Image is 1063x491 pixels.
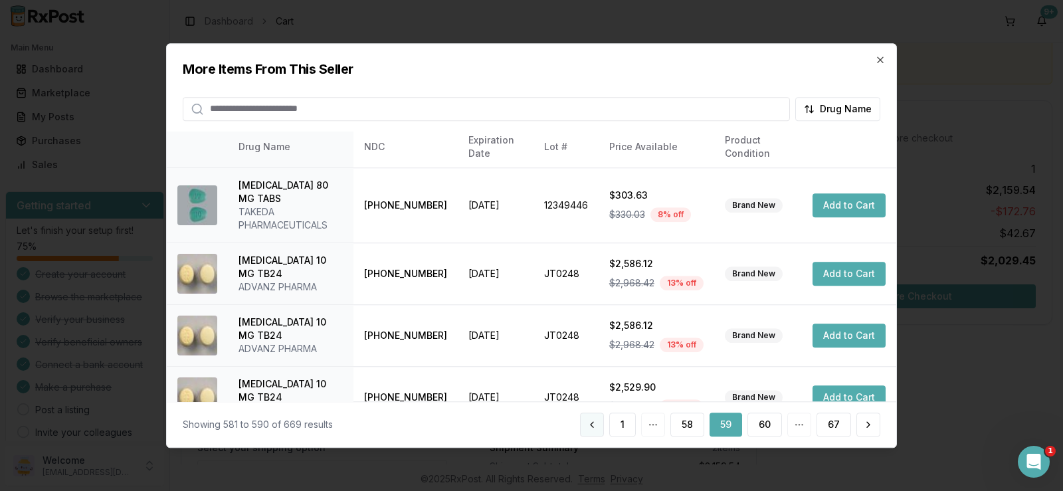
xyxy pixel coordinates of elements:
[660,276,704,290] div: 13 % off
[609,413,636,437] button: 1
[177,185,217,225] img: Uloric 80 MG TABS
[609,319,704,332] div: $2,586.12
[710,413,742,437] button: 59
[533,243,599,305] td: JT0248
[458,305,533,367] td: [DATE]
[458,168,533,243] td: [DATE]
[353,367,458,429] td: [PHONE_NUMBER]
[609,400,654,413] span: $2,968.42
[533,168,599,243] td: 12349446
[239,179,343,205] div: [MEDICAL_DATA] 80 MG TABS
[353,168,458,243] td: [PHONE_NUMBER]
[239,377,343,404] div: [MEDICAL_DATA] 10 MG TB24
[660,399,703,414] div: 15 % off
[239,205,343,232] div: TAKEDA PHARMACEUTICALS
[725,266,783,281] div: Brand New
[239,342,343,355] div: ADVANZ PHARMA
[609,381,704,394] div: $2,529.90
[650,207,691,222] div: 8 % off
[183,60,880,78] h2: More Items From This Seller
[609,257,704,270] div: $2,586.12
[609,208,645,221] span: $330.03
[714,132,802,163] th: Product Condition
[177,254,217,294] img: Uroxatral 10 MG TB24
[609,189,704,202] div: $303.63
[813,262,886,286] button: Add to Cart
[1045,446,1056,456] span: 1
[177,316,217,355] img: Uroxatral 10 MG TB24
[239,280,343,294] div: ADVANZ PHARMA
[725,328,783,343] div: Brand New
[228,132,353,163] th: Drug Name
[353,132,458,163] th: NDC
[1018,446,1050,478] iframe: Intercom live chat
[533,367,599,429] td: JT0248
[813,193,886,217] button: Add to Cart
[609,338,654,351] span: $2,968.42
[660,338,704,352] div: 13 % off
[533,305,599,367] td: JT0248
[813,324,886,347] button: Add to Cart
[813,385,886,409] button: Add to Cart
[725,390,783,405] div: Brand New
[239,316,343,342] div: [MEDICAL_DATA] 10 MG TB24
[533,132,599,163] th: Lot #
[820,102,872,116] span: Drug Name
[725,198,783,213] div: Brand New
[183,418,333,431] div: Showing 581 to 590 of 669 results
[817,413,851,437] button: 67
[353,305,458,367] td: [PHONE_NUMBER]
[458,367,533,429] td: [DATE]
[670,413,704,437] button: 58
[177,377,217,417] img: Uroxatral 10 MG TB24
[353,243,458,305] td: [PHONE_NUMBER]
[239,254,343,280] div: [MEDICAL_DATA] 10 MG TB24
[609,276,654,290] span: $2,968.42
[747,413,782,437] button: 60
[599,132,714,163] th: Price Available
[458,243,533,305] td: [DATE]
[458,132,533,163] th: Expiration Date
[795,97,880,121] button: Drug Name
